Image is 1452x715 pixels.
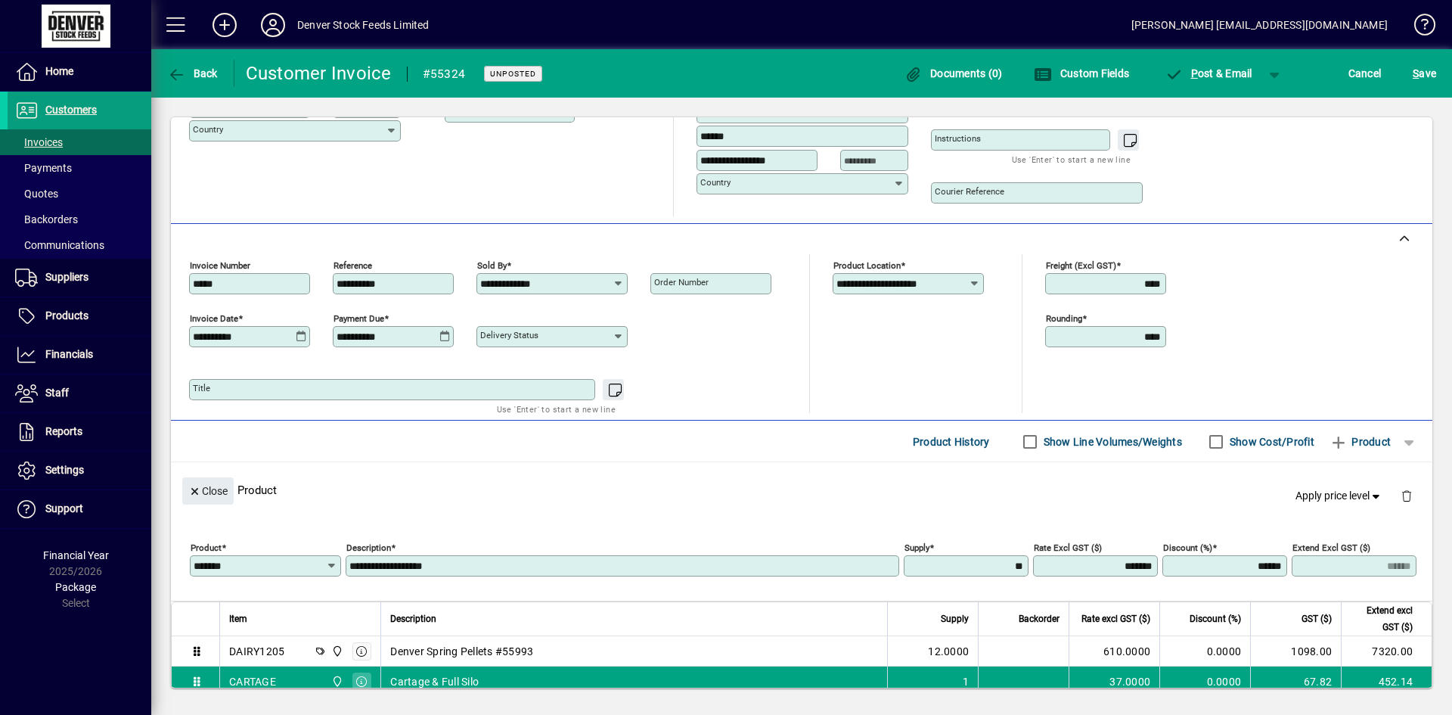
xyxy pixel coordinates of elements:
span: 12.0000 [928,644,969,659]
mat-label: Country [193,124,223,135]
span: Close [188,479,228,504]
mat-label: Invoice date [190,313,238,324]
span: Documents (0) [904,67,1003,79]
mat-label: Product [191,542,222,553]
mat-label: Delivery status [480,330,538,340]
span: Product [1329,430,1391,454]
button: Back [163,60,222,87]
div: DAIRY1205 [229,644,284,659]
app-page-header-button: Back [151,60,234,87]
div: #55324 [423,62,466,86]
td: 452.14 [1341,667,1432,697]
span: Product History [913,430,990,454]
span: GST ($) [1302,611,1332,627]
span: Backorder [1019,611,1060,627]
div: [PERSON_NAME] [EMAIL_ADDRESS][DOMAIN_NAME] [1131,13,1388,37]
mat-label: Discount (%) [1163,542,1212,553]
mat-hint: Use 'Enter' to start a new line [1012,151,1131,168]
a: Payments [8,155,151,181]
span: Payments [15,162,72,174]
mat-label: Country [700,177,731,188]
span: Communications [15,239,104,251]
span: Rate excl GST ($) [1081,611,1150,627]
mat-label: Supply [904,542,929,553]
mat-label: Reference [334,260,372,271]
button: Cancel [1345,60,1385,87]
mat-label: Payment due [334,313,384,324]
span: DENVER STOCKFEEDS LTD [327,673,345,690]
a: Staff [8,375,151,412]
span: Package [55,581,96,593]
a: Suppliers [8,259,151,297]
mat-label: Description [346,542,391,553]
div: Customer Invoice [246,61,392,85]
td: 1098.00 [1250,636,1341,667]
span: Description [390,611,436,627]
span: Supply [941,611,969,627]
a: Backorders [8,207,151,232]
span: Discount (%) [1190,611,1241,627]
span: Back [167,67,218,79]
a: Products [8,297,151,335]
span: Support [45,502,83,514]
mat-label: Product location [833,260,901,271]
span: Denver Spring Pellets #55993 [390,644,533,659]
span: Quotes [15,188,58,200]
span: P [1191,67,1198,79]
button: Add [200,11,249,39]
div: Product [171,462,1432,518]
span: Extend excl GST ($) [1351,602,1413,636]
mat-label: Rate excl GST ($) [1034,542,1102,553]
mat-label: Freight (excl GST) [1046,260,1116,271]
a: Support [8,490,151,528]
td: 0.0000 [1159,636,1250,667]
a: Settings [8,452,151,490]
span: Settings [45,464,84,476]
a: Communications [8,232,151,258]
mat-label: Order number [654,277,709,288]
mat-hint: Use 'Enter' to start a new line [497,400,616,418]
a: Quotes [8,181,151,207]
span: Cancel [1348,61,1382,85]
a: Home [8,53,151,91]
button: Close [182,477,234,505]
span: Financials [45,348,93,360]
a: Invoices [8,129,151,155]
span: Staff [45,387,69,399]
button: Delete [1388,477,1425,514]
button: Profile [249,11,297,39]
span: Apply price level [1295,488,1383,504]
td: 67.82 [1250,667,1341,697]
app-page-header-button: Close [178,483,237,497]
button: Product [1322,428,1398,455]
span: Customers [45,104,97,116]
label: Show Line Volumes/Weights [1041,434,1182,449]
mat-label: Courier Reference [935,186,1004,197]
span: Products [45,309,88,322]
mat-label: Invoice number [190,260,250,271]
span: Invoices [15,136,63,148]
button: Apply price level [1289,483,1389,510]
div: Denver Stock Feeds Limited [297,13,430,37]
td: 7320.00 [1341,636,1432,667]
button: Product History [907,428,996,455]
span: ave [1413,61,1436,85]
label: Show Cost/Profit [1227,434,1314,449]
span: S [1413,67,1419,79]
span: Cartage & Full Silo [390,674,479,689]
div: 37.0000 [1078,674,1150,689]
td: 0.0000 [1159,667,1250,697]
button: Post & Email [1157,60,1260,87]
a: Reports [8,413,151,451]
span: Custom Fields [1034,67,1129,79]
span: DENVER STOCKFEEDS LTD [327,643,345,660]
mat-label: Sold by [477,260,507,271]
span: Reports [45,425,82,437]
div: 610.0000 [1078,644,1150,659]
a: Knowledge Base [1403,3,1433,52]
button: Documents (0) [901,60,1007,87]
span: Backorders [15,213,78,225]
div: CARTAGE [229,674,276,689]
span: Suppliers [45,271,88,283]
button: Save [1409,60,1440,87]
